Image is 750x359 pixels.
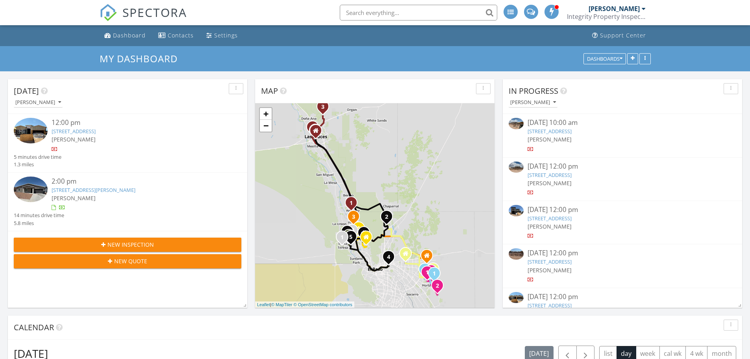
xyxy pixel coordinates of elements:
[351,236,356,241] div: 5505 Valley Cedar Dr, El Paso, TX 79932
[52,136,96,143] span: [PERSON_NAME]
[14,219,64,227] div: 5.8 miles
[357,226,360,231] i: 1
[528,171,572,179] a: [STREET_ADDRESS]
[14,322,54,333] span: Calendar
[528,215,572,222] a: [STREET_ADDRESS]
[600,32,646,39] div: Support Center
[100,52,184,65] a: My Dashboard
[14,86,39,96] span: [DATE]
[107,240,154,249] span: New Inspection
[509,248,524,260] img: 9361595%2Fcover_photos%2FMUhHnD1a5AgnRvAk0Stp%2Fsmall.jpg
[352,230,357,235] div: 317 Corte Rimini Way, El Paso TX 79932
[203,28,241,43] a: Settings
[583,53,626,64] button: Dashboards
[52,194,96,202] span: [PERSON_NAME]
[14,177,48,202] img: 9361940%2Fcover_photos%2FxbD5ME6FZ4i6E2NYLy4W%2Fsmall.jpg
[342,237,347,242] div: 137 Sarah Trl, Sunland Park, NM 88008
[528,179,572,187] span: [PERSON_NAME]
[52,186,135,193] a: [STREET_ADDRESS][PERSON_NAME]
[100,4,117,21] img: The Best Home Inspection Software - Spectora
[100,11,187,27] a: SPECTORA
[257,302,270,307] a: Leaflet
[509,118,524,129] img: 9289013%2Fcover_photos%2Fv74nij6zfYWc7MC3XhRz%2Fsmall.jpg
[260,120,272,132] a: Zoom out
[14,161,61,168] div: 1.3 miles
[14,238,241,252] button: New Inspection
[509,248,736,283] a: [DATE] 12:00 pm [STREET_ADDRESS] [PERSON_NAME]
[427,272,432,277] div: 13372 Coldham St, Horizon City, TX 79928
[341,235,344,240] i: 1
[387,216,391,221] div: 11372 Acoma St, El Paso, TX 79934
[509,97,557,108] button: [PERSON_NAME]
[15,100,61,105] div: [PERSON_NAME]
[114,257,147,265] span: New Quote
[528,128,572,135] a: [STREET_ADDRESS]
[271,302,293,307] a: © MapTiler
[14,118,48,143] img: 9370130%2Fcover_photos%2F6i81PFnE14Zxtbo2d1yM%2Fsmall.jpg
[509,162,524,173] img: 9289027%2Fcover_photos%2Fq07MjjUHElkfo7knWkW8%2Fsmall.jpg
[366,237,371,242] div: 6324 Los Bancos, El Paso TX 79912
[214,32,238,39] div: Settings
[352,214,355,220] i: 3
[52,128,96,135] a: [STREET_ADDRESS]
[587,56,622,61] div: Dashboards
[323,106,328,111] div: 3652 Springhaven Lp, Las Cruces, NM 88012
[406,253,410,258] div: 3221 Lampliter Pl, El Paso TX 79925
[359,228,363,233] div: 7424 Cimarron Gap Dr, El Paso, TX 79911
[101,28,149,43] a: Dashboard
[321,104,324,110] i: 3
[387,255,390,260] i: 4
[509,162,736,197] a: [DATE] 12:00 pm [STREET_ADDRESS] [PERSON_NAME]
[528,162,717,171] div: [DATE] 12:00 pm
[510,100,556,105] div: [PERSON_NAME]
[14,118,241,168] a: 12:00 pm [STREET_ADDRESS] [PERSON_NAME] 5 minutes drive time 1.3 miles
[294,302,352,307] a: © OpenStreetMap contributors
[509,86,558,96] span: In Progress
[509,118,736,153] a: [DATE] 10:00 am [STREET_ADDRESS] [PERSON_NAME]
[261,86,278,96] span: Map
[14,212,64,219] div: 14 minutes drive time
[52,177,222,186] div: 2:00 pm
[155,28,197,43] a: Contacts
[528,248,717,258] div: [DATE] 12:00 pm
[113,32,146,39] div: Dashboard
[528,302,572,309] a: [STREET_ADDRESS]
[509,205,524,216] img: 9344110%2Fcover_photos%2F0l1otJfnulZ2LgYsjJSE%2Fsmall.jpg
[350,201,353,206] i: 1
[426,270,429,275] i: 1
[434,273,439,278] div: 768 Desert Star Dr, Horizon City, TX 79928
[168,32,194,39] div: Contacts
[52,118,222,128] div: 12:00 pm
[385,214,388,220] i: 2
[509,292,524,303] img: 9370130%2Fcover_photos%2F6i81PFnE14Zxtbo2d1yM%2Fsmall.jpg
[14,153,61,161] div: 5 minutes drive time
[567,13,646,20] div: Integrity Property Inspections
[589,28,649,43] a: Support Center
[433,271,436,277] i: 1
[316,130,320,135] div: 455 El Prado Avenue, Las Cruces NM 88005
[528,292,717,302] div: [DATE] 12:00 pm
[528,258,572,265] a: [STREET_ADDRESS]
[528,205,717,215] div: [DATE] 12:00 pm
[14,177,241,227] a: 2:00 pm [STREET_ADDRESS][PERSON_NAME] [PERSON_NAME] 14 minutes drive time 5.8 miles
[389,257,393,261] div: 5658 Dailey Ave, El Paso, TX 79905
[349,234,352,240] i: 5
[354,216,358,221] div: 469 Davis Greenwood Ct, Vinton, TX 79821
[122,4,187,20] span: SPECTORA
[260,108,272,120] a: Zoom in
[528,136,572,143] span: [PERSON_NAME]
[351,203,356,207] div: 437 Miguel Payan Ct, Anthony, TX 79821
[340,5,497,20] input: Search everything...
[528,118,717,128] div: [DATE] 10:00 am
[437,285,442,290] div: 14661 Holly Blue Ave., Horizon City, TX 79928
[528,223,572,230] span: [PERSON_NAME]
[427,255,431,260] div: 14137 Meteor Rock Place, El Paso TX 79938
[14,97,63,108] button: [PERSON_NAME]
[436,283,439,289] i: 2
[255,301,354,308] div: |
[509,205,736,240] a: [DATE] 12:00 pm [STREET_ADDRESS] [PERSON_NAME]
[509,292,736,327] a: [DATE] 12:00 pm [STREET_ADDRESS] [PERSON_NAME]
[528,266,572,274] span: [PERSON_NAME]
[589,5,640,13] div: [PERSON_NAME]
[14,254,241,268] button: New Quote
